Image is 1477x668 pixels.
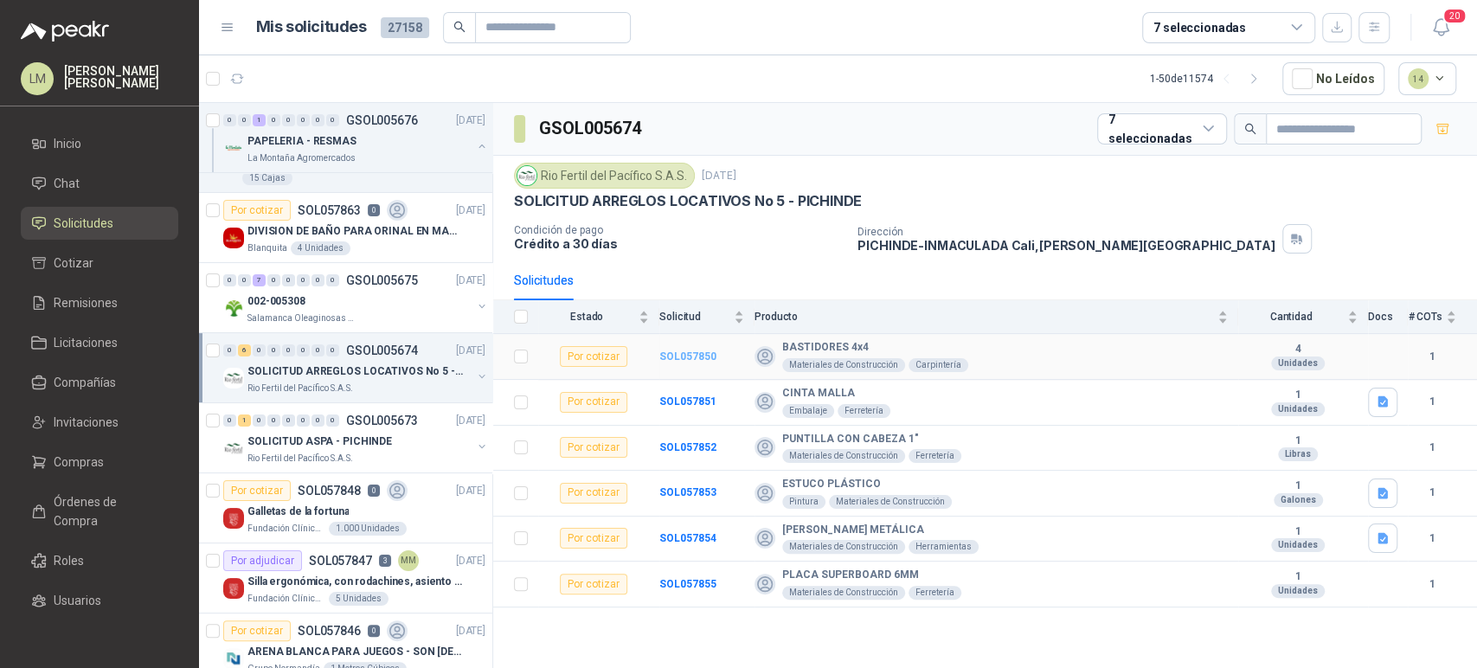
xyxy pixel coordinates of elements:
a: Roles [21,544,178,577]
b: 1 [1408,485,1456,501]
h3: GSOL005674 [539,115,644,142]
p: DIVISION DE BAÑO PARA ORINAL EN MADERA O PLASTICA [247,223,463,240]
b: 1 [1408,349,1456,365]
div: 0 [223,114,236,126]
p: PAPELERIA - RESMAS [247,133,356,150]
b: PUNTILLA CON CABEZA 1" [782,433,919,446]
span: Licitaciones [54,333,118,352]
div: Ferretería [838,404,890,418]
img: Company Logo [223,578,244,599]
p: GSOL005674 [346,344,418,356]
div: Pintura [782,495,825,509]
span: search [453,21,466,33]
th: Estado [538,300,659,334]
span: Solicitud [659,311,730,323]
a: Invitaciones [21,406,178,439]
p: Fundación Clínica Shaio [247,592,325,606]
div: Ferretería [909,586,961,600]
div: 0 [326,114,339,126]
p: Condición de pago [514,224,844,236]
b: 1 [1408,530,1456,547]
div: 1.000 Unidades [329,522,407,536]
b: SOL057851 [659,395,716,408]
p: SOL057863 [298,204,361,216]
div: Galones [1274,493,1323,507]
div: Materiales de Construcción [782,586,905,600]
b: 1 [1238,570,1358,584]
b: 1 [1408,394,1456,410]
a: Licitaciones [21,326,178,359]
p: SOL057847 [309,555,372,567]
p: 002-005308 [247,293,305,310]
img: Company Logo [517,166,536,185]
b: SOL057853 [659,486,716,498]
p: Silla ergonómica, con rodachines, asiento ajustable en altura, espaldar alto, [247,574,463,590]
div: Por cotizar [560,483,627,504]
th: Solicitud [659,300,755,334]
a: Compras [21,446,178,479]
b: 1 [1238,389,1358,402]
span: Producto [755,311,1214,323]
p: SOL057846 [298,625,361,637]
div: Por cotizar [560,346,627,367]
th: Docs [1368,300,1408,334]
div: Libras [1278,447,1318,461]
div: Ferretería [909,449,961,463]
p: [DATE] [456,273,485,289]
th: Cantidad [1238,300,1368,334]
button: 14 [1398,62,1457,95]
div: 0 [223,274,236,286]
a: SOL057850 [659,350,716,363]
a: Cotizar [21,247,178,279]
p: SOLICITUD ASPA - PICHINDE [247,434,392,450]
b: 1 [1238,525,1358,539]
b: 4 [1238,343,1358,356]
div: Por cotizar [560,574,627,594]
a: Por cotizarSOL0578630[DATE] Company LogoDIVISION DE BAÑO PARA ORINAL EN MADERA O PLASTICABlanquit... [199,193,492,263]
div: 5 Unidades [329,592,389,606]
span: Solicitudes [54,214,113,233]
div: Rio Fertil del Pacífico S.A.S. [514,163,695,189]
div: 0 [326,344,339,356]
span: # COTs [1408,311,1442,323]
div: 0 [297,344,310,356]
div: 7 seleccionadas [1153,18,1246,37]
span: Roles [54,551,84,570]
p: Blanquita [247,241,287,255]
b: BASTIDORES 4x4 [782,341,869,355]
b: 1 [1408,440,1456,456]
p: [PERSON_NAME] [PERSON_NAME] [64,65,178,89]
div: 15 Cajas [242,171,292,185]
div: Unidades [1271,402,1325,416]
p: [DATE] [456,202,485,219]
a: Solicitudes [21,207,178,240]
a: Remisiones [21,286,178,319]
span: Inicio [54,134,81,153]
div: 0 [267,344,280,356]
span: Remisiones [54,293,118,312]
b: SOL057855 [659,578,716,590]
p: La Montaña Agromercados [247,151,356,165]
div: 0 [311,414,324,427]
p: SOL057848 [298,485,361,497]
div: 0 [282,344,295,356]
p: 0 [368,625,380,637]
div: 0 [282,274,295,286]
img: Company Logo [223,228,244,248]
a: Usuarios [21,584,178,617]
div: Materiales de Construcción [782,358,905,372]
div: Por cotizar [223,480,291,501]
div: Solicitudes [514,271,574,290]
button: No Leídos [1282,62,1384,95]
div: Carpintería [909,358,968,372]
div: 1 [238,414,251,427]
div: 0 [326,414,339,427]
a: Por adjudicarSOL0578473MM[DATE] Company LogoSilla ergonómica, con rodachines, asiento ajustable e... [199,543,492,613]
img: Company Logo [223,438,244,459]
div: Materiales de Construcción [782,540,905,554]
p: 3 [379,555,391,567]
div: Unidades [1271,356,1325,370]
div: 0 [297,414,310,427]
p: [DATE] [456,112,485,129]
